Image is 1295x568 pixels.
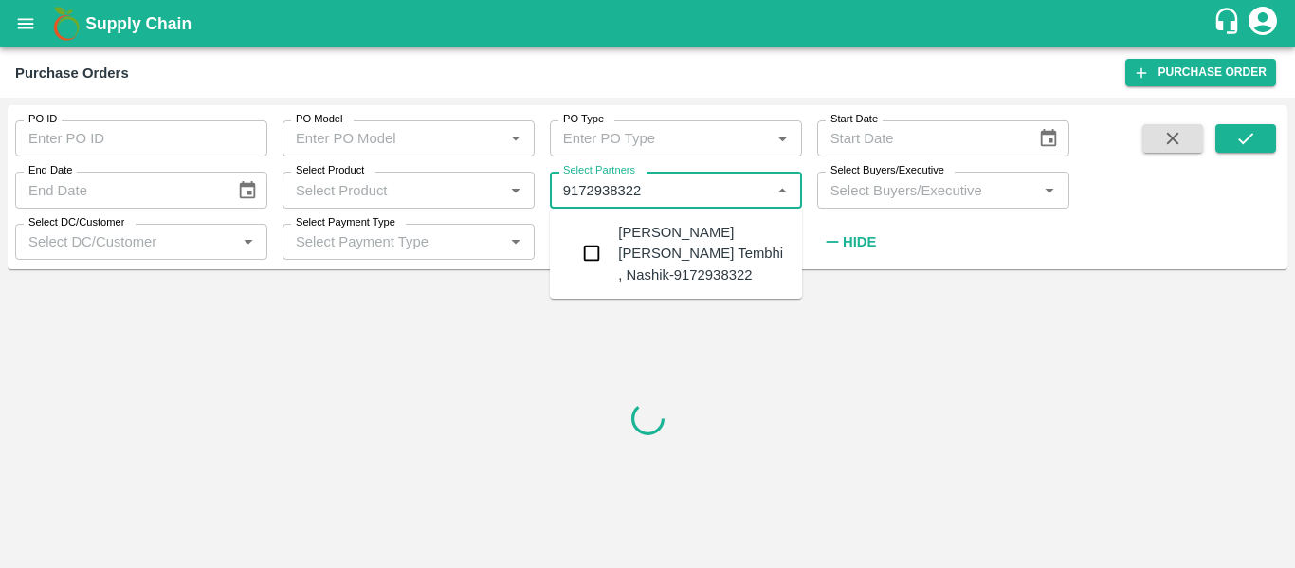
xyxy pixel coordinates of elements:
input: End Date [15,172,222,208]
button: Close [770,178,794,203]
input: Enter PO Model [288,126,498,151]
img: logo [47,5,85,43]
button: Open [503,126,528,151]
button: Choose date [1031,120,1067,156]
button: Open [503,229,528,254]
a: Supply Chain [85,10,1213,37]
button: Open [770,126,794,151]
label: Select Payment Type [296,215,395,230]
button: Choose date [229,173,265,209]
a: Purchase Order [1125,59,1276,86]
button: Open [503,178,528,203]
input: Select Payment Type [288,229,473,254]
input: Select Partners [556,177,765,202]
label: Select Product [296,163,364,178]
b: Supply Chain [85,14,192,33]
label: Select Partners [563,163,635,178]
button: Hide [817,226,882,258]
button: open drawer [4,2,47,46]
input: Select DC/Customer [21,229,230,254]
div: [PERSON_NAME] [PERSON_NAME] Tembhi , Nashik-9172938322 [618,222,787,285]
label: Start Date [830,112,878,127]
input: Select Product [288,177,498,202]
label: End Date [28,163,72,178]
label: Select Buyers/Executive [830,163,944,178]
button: Open [236,229,261,254]
input: Enter PO ID [15,120,267,156]
div: account of current user [1246,4,1280,44]
div: customer-support [1213,7,1246,41]
label: PO Type [563,112,604,127]
label: Select DC/Customer [28,215,124,230]
input: Enter PO Type [556,126,765,151]
strong: Hide [843,234,876,249]
input: Select Buyers/Executive [823,177,1032,202]
label: PO Model [296,112,343,127]
div: Purchase Orders [15,61,129,85]
label: PO ID [28,112,57,127]
input: Start Date [817,120,1024,156]
button: Open [1037,178,1062,203]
